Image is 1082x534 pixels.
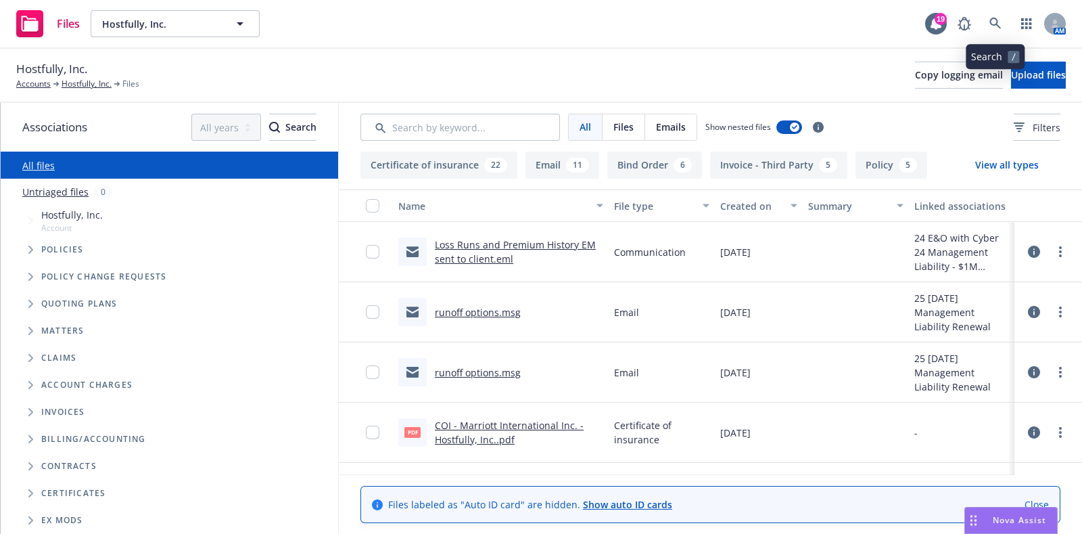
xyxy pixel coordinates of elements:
[22,118,87,136] span: Associations
[951,10,978,37] a: Report a Bug
[91,10,260,37] button: Hostfully, Inc.
[915,68,1003,81] span: Copy logging email
[720,365,751,380] span: [DATE]
[360,152,517,179] button: Certificate of insurance
[914,199,1009,213] div: Linked associations
[614,305,639,319] span: Email
[720,305,751,319] span: [DATE]
[366,305,379,319] input: Toggle Row Selected
[674,158,692,173] div: 6
[656,120,686,134] span: Emails
[1011,62,1066,89] button: Upload files
[1014,114,1060,141] button: Filters
[720,245,751,259] span: [DATE]
[16,78,51,90] a: Accounts
[11,5,85,43] a: Files
[982,10,1009,37] a: Search
[808,199,888,213] div: Summary
[965,508,982,533] div: Drag to move
[819,158,837,173] div: 5
[914,245,1009,273] div: 24 Management Liability - $1M D&O-$1M EPL
[94,184,112,200] div: 0
[1013,10,1040,37] a: Switch app
[435,419,584,446] a: COI - Marriott International Inc. - Hostfully, Inc..pdf
[715,190,803,222] button: Created on
[803,190,908,222] button: Summary
[269,114,316,141] button: SearchSearch
[435,366,521,379] a: runoff options.msg
[41,489,105,497] span: Certificates
[583,498,672,511] a: Show auto ID cards
[614,199,694,213] div: File type
[16,60,87,78] span: Hostfully, Inc.
[404,427,421,437] span: pdf
[1014,120,1060,135] span: Filters
[580,120,591,134] span: All
[388,497,672,512] span: Files labeled as "Auto ID card" are hidden.
[1052,304,1068,320] a: more
[366,199,379,213] input: Select all
[720,426,751,440] span: [DATE]
[269,114,316,140] div: Search
[41,208,103,222] span: Hostfully, Inc.
[22,159,55,172] a: All files
[935,13,947,25] div: 19
[41,381,133,389] span: Account charges
[915,62,1003,89] button: Copy logging email
[1033,120,1060,135] span: Filters
[122,78,139,90] span: Files
[41,516,83,525] span: Ex Mods
[360,114,560,141] input: Search by keyword...
[914,231,1009,245] div: 24 E&O with Cyber
[393,190,609,222] button: Name
[41,300,118,308] span: Quoting plans
[954,152,1060,179] button: View all types
[614,245,686,259] span: Communication
[1025,497,1049,512] a: Close
[964,507,1058,534] button: Nova Assist
[435,238,596,265] a: Loss Runs and Premium History EM sent to client.eml
[398,199,588,213] div: Name
[41,273,166,281] span: Policy change requests
[710,152,847,179] button: Invoice - Third Party
[484,158,507,173] div: 22
[609,190,714,222] button: File type
[102,17,219,31] span: Hostfully, Inc.
[366,426,379,439] input: Toggle Row Selected
[614,365,639,380] span: Email
[914,351,1009,394] div: 25 [DATE] Management Liability Renewal
[899,158,917,173] div: 5
[57,18,80,29] span: Files
[41,222,103,233] span: Account
[41,435,146,443] span: Billing/Accounting
[909,190,1014,222] button: Linked associations
[41,327,84,335] span: Matters
[22,185,89,199] a: Untriaged files
[269,122,280,133] svg: Search
[435,306,521,319] a: runoff options.msg
[1052,244,1068,260] a: more
[566,158,589,173] div: 11
[525,152,599,179] button: Email
[1052,364,1068,380] a: more
[1052,424,1068,441] a: more
[366,245,379,259] input: Toggle Row Selected
[614,418,709,447] span: Certificate of insurance
[62,78,112,90] a: Hostfully, Inc.
[41,462,97,470] span: Contracts
[41,246,84,254] span: Policies
[607,152,702,179] button: Bind Order
[1011,68,1066,81] span: Upload files
[41,408,85,416] span: Invoices
[914,291,1009,334] div: 25 [DATE] Management Liability Renewal
[855,152,927,179] button: Policy
[1,205,338,426] div: Tree Example
[613,120,634,134] span: Files
[41,354,76,362] span: Claims
[366,365,379,379] input: Toggle Row Selected
[705,121,771,133] span: Show nested files
[993,514,1046,526] span: Nova Assist
[720,199,782,213] div: Created on
[914,426,918,440] div: -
